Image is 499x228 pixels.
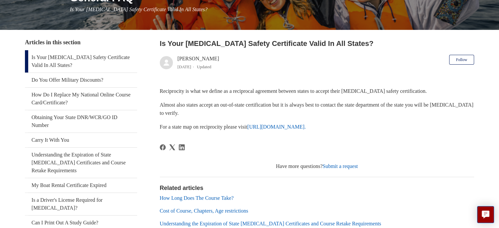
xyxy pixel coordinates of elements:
[160,184,474,193] h2: Related articles
[160,221,381,226] a: Understanding the Expiration of State [MEDICAL_DATA] Certificates and Course Retake Requirements
[247,124,306,130] a: [URL][DOMAIN_NAME].
[25,39,80,46] span: Articles in this section
[179,144,185,150] a: LinkedIn
[70,7,208,12] span: Is Your [MEDICAL_DATA] Safety Certificate Valid In All States?
[169,144,175,150] svg: Share this page on X Corp
[25,73,137,87] a: Do You Offer Military Discounts?
[160,162,474,170] div: Have more questions?
[160,87,474,95] p: Reciprocity is what we define as a reciprocal agreement between states to accept their [MEDICAL_D...
[169,144,175,150] a: X Corp
[449,55,474,65] button: Follow Article
[177,55,219,71] div: [PERSON_NAME]
[160,195,234,201] a: How Long Does The Course Take?
[25,178,137,193] a: My Boat Rental Certificate Expired
[25,110,137,133] a: Obtaining Your State DNR/WCR/GO ID Number
[160,38,474,49] h2: Is Your Boating Safety Certificate Valid In All States?
[179,144,185,150] svg: Share this page on LinkedIn
[160,123,474,131] p: For a state map on reciprocity please visit
[25,148,137,178] a: Understanding the Expiration of State [MEDICAL_DATA] Certificates and Course Retake Requirements
[160,144,166,150] a: Facebook
[25,133,137,147] a: Carry It With You
[25,88,137,110] a: How Do I Replace My National Online Course Card/Certificate?
[197,64,211,69] li: Updated
[160,144,166,150] svg: Share this page on Facebook
[160,101,474,117] p: Almost also states accept an out-of-state certification but it is always best to contact the stat...
[322,163,358,169] a: Submit a request
[25,50,137,73] a: Is Your [MEDICAL_DATA] Safety Certificate Valid In All States?
[477,206,494,223] button: Live chat
[160,208,248,214] a: Cost of Course, Chapters, Age restrictions
[25,193,137,215] a: Is a Driver's License Required for [MEDICAL_DATA]?
[177,64,191,69] time: 03/01/2024, 16:48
